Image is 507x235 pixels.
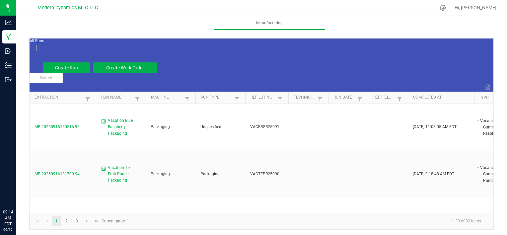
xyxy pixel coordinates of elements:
[214,16,325,30] a: Manufacturing
[108,165,140,184] span: Vacation Tiki Fruit Punch Packaging
[275,94,286,105] a: Filter
[132,94,143,105] a: Filter
[133,216,486,227] kendo-pager-info: 1 - 30 of 82 items
[333,95,354,100] a: Run DateSortable
[5,19,12,26] inline-svg: Analytics
[455,5,498,10] span: Hi, [PERSON_NAME]!
[373,95,394,100] a: Ref Field 3Sortable
[43,62,90,73] button: Create Run
[62,216,71,226] a: Page 2
[182,94,193,105] a: Filter
[101,95,132,100] a: Run NameSortable
[82,216,92,226] a: Go to the next page
[354,94,365,105] a: Filter
[3,227,13,232] p: 09/19
[394,94,405,105] a: Filter
[3,209,13,227] p: 09:14 AM EDT
[200,172,220,176] span: Packaging
[33,216,42,226] a: Go to the first page
[413,124,457,129] span: [DATE] 11:08:05 AM EDT
[92,216,102,226] a: Go to the last page
[250,124,292,129] span: VACBRGR25091020PK
[5,34,12,40] inline-svg: Manufacturing
[55,65,78,70] span: Create Run
[7,182,27,202] iframe: Resource center
[200,124,221,129] span: Unspecified
[5,62,12,69] inline-svg: Inventory
[35,218,40,224] span: Go to the first page
[5,76,12,83] inline-svg: Outbound
[93,62,157,73] button: Create Work Order
[84,218,90,224] span: Go to the next page
[72,216,82,226] a: Page 3
[82,94,93,105] a: Filter
[250,172,292,176] span: VACTFPR25090320PK
[52,216,61,226] a: Page 1
[30,213,493,230] kendo-pager: Current page: 1
[94,218,99,224] span: Go to the last page
[232,94,243,105] a: Filter
[42,216,52,226] a: Go to the previous page
[151,172,170,176] span: Packaging
[413,95,471,100] a: Completed AtSortable
[294,95,314,100] a: TechnicianSortable
[35,95,82,100] a: ExtractionSortable
[483,83,493,92] button: Export to Excel
[35,172,80,176] span: MP-20250916131700-94
[315,94,326,105] a: Filter
[201,95,231,100] a: Run TypeSortable
[37,5,98,11] span: Modern Dynamics MFG LLC
[439,5,447,11] div: Manage settings
[151,124,170,129] span: Packaging
[251,95,274,100] a: Ref Lot NumberSortable
[106,65,144,70] span: Create Work Order
[214,20,325,26] span: Manufacturing
[35,124,80,129] span: MP-20250916150516-95
[30,73,63,83] input: Search
[151,95,181,100] a: MachineSortable
[30,39,493,73] div: All Runs
[44,218,50,224] span: Go to the previous page
[5,48,12,54] inline-svg: Inbound
[413,172,454,176] span: [DATE] 9:18:48 AM EDT
[108,118,140,137] span: Vacation Blue Raspberry Packaging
